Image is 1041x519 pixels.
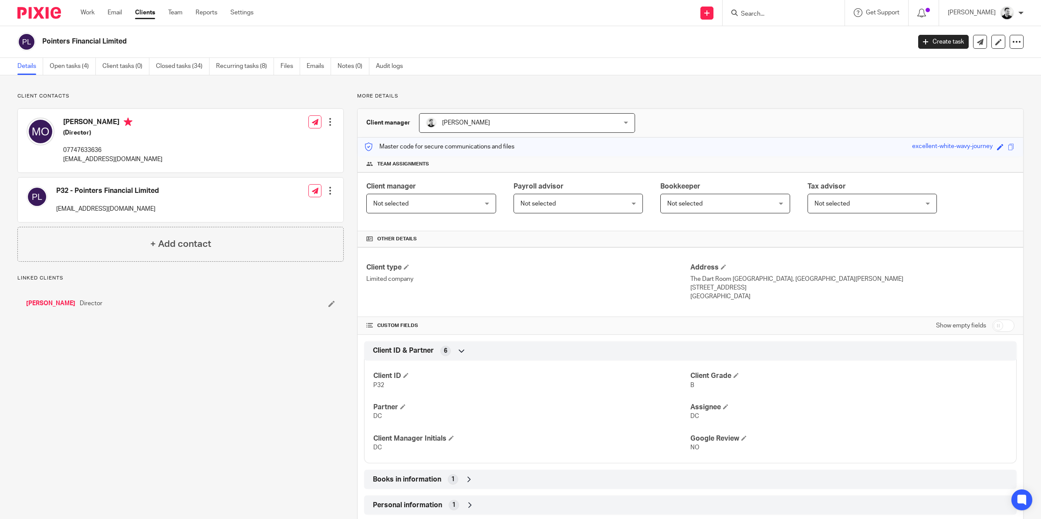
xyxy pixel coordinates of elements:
span: NO [690,445,700,451]
p: Client contacts [17,93,344,100]
div: excellent-white-wavy-journey [912,142,993,152]
a: Settings [230,8,253,17]
input: Search [740,10,818,18]
h4: + Add contact [150,237,211,251]
p: More details [357,93,1024,100]
span: Client ID & Partner [373,346,434,355]
h2: Pointers Financial Limited [42,37,733,46]
img: Dave_2025.jpg [1000,6,1014,20]
span: 1 [452,501,456,509]
h4: Client Grade [690,371,1007,381]
h4: P32 - Pointers Financial Limited [56,186,159,195]
p: [EMAIL_ADDRESS][DOMAIN_NAME] [63,155,162,164]
h4: Partner [373,403,690,412]
span: [PERSON_NAME] [442,120,490,126]
h3: Client manager [366,118,410,127]
p: [STREET_ADDRESS] [690,283,1014,292]
span: B [690,382,694,388]
a: Closed tasks (34) [156,58,210,75]
p: 07747633636 [63,146,162,155]
span: Other details [377,236,417,243]
span: Team assignments [377,161,429,168]
a: Open tasks (4) [50,58,96,75]
p: [EMAIL_ADDRESS][DOMAIN_NAME] [56,205,159,213]
span: Tax advisor [808,183,846,190]
h4: Google Review [690,434,1007,443]
a: Reports [196,8,217,17]
span: Not selected [667,201,703,207]
span: Get Support [866,10,899,16]
span: 1 [451,475,455,484]
a: Files [281,58,300,75]
span: Director [80,299,102,308]
span: 6 [444,347,447,355]
img: Pixie [17,7,61,19]
span: DC [373,413,382,419]
img: svg%3E [17,33,36,51]
a: Email [108,8,122,17]
p: The Dart Room [GEOGRAPHIC_DATA], [GEOGRAPHIC_DATA][PERSON_NAME] [690,275,1014,283]
h4: CUSTOM FIELDS [366,322,690,329]
h4: [PERSON_NAME] [63,118,162,128]
p: Master code for secure communications and files [364,142,514,151]
label: Show empty fields [936,321,986,330]
a: Emails [307,58,331,75]
p: [PERSON_NAME] [948,8,996,17]
span: P32 [373,382,384,388]
a: Notes (0) [338,58,369,75]
h4: Client ID [373,371,690,381]
p: Limited company [366,275,690,283]
a: [PERSON_NAME] [26,299,75,308]
a: Create task [918,35,969,49]
h4: Assignee [690,403,1007,412]
span: Books in information [373,475,441,484]
span: Personal information [373,501,442,510]
span: Not selected [373,201,409,207]
a: Audit logs [376,58,409,75]
span: Payroll advisor [514,183,564,190]
p: Linked clients [17,275,344,282]
a: Work [81,8,95,17]
a: Client tasks (0) [102,58,149,75]
h5: (Director) [63,128,162,137]
span: Not selected [815,201,850,207]
span: Bookkeeper [660,183,700,190]
h4: Client Manager Initials [373,434,690,443]
img: Dave_2025.jpg [426,118,436,128]
a: Details [17,58,43,75]
img: svg%3E [27,186,47,207]
i: Primary [124,118,132,126]
span: DC [690,413,699,419]
h4: Address [690,263,1014,272]
span: DC [373,445,382,451]
p: [GEOGRAPHIC_DATA] [690,292,1014,301]
a: Clients [135,8,155,17]
span: Client manager [366,183,416,190]
h4: Client type [366,263,690,272]
a: Recurring tasks (8) [216,58,274,75]
img: svg%3E [27,118,54,145]
a: Team [168,8,183,17]
span: Not selected [520,201,556,207]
